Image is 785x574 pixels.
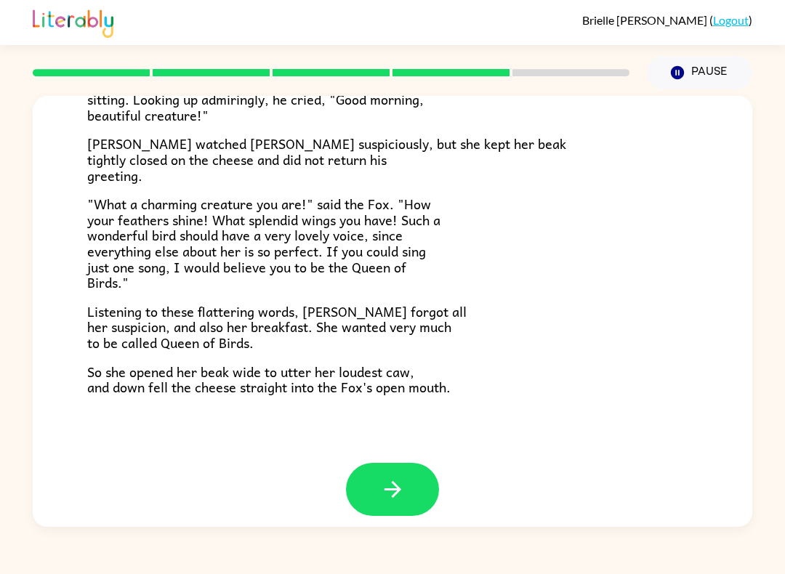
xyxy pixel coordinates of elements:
img: Literably [33,6,113,38]
span: Listening to these flattering words, [PERSON_NAME] forgot all her suspicion, and also her breakfa... [87,301,467,353]
span: Fox trotted to the foot of the tree in which [PERSON_NAME] was sitting. Looking up admiringly, he... [87,73,480,126]
a: Logout [713,13,749,27]
button: Pause [647,56,752,89]
span: "What a charming creature you are!" said the Fox. "How your feathers shine! What splendid wings y... [87,193,440,293]
span: Brielle [PERSON_NAME] [582,13,709,27]
span: So she opened her beak wide to utter her loudest caw, and down fell the cheese straight into the ... [87,361,451,398]
span: [PERSON_NAME] watched [PERSON_NAME] suspiciously, but she kept her beak tightly closed on the che... [87,133,566,185]
div: ( ) [582,13,752,27]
